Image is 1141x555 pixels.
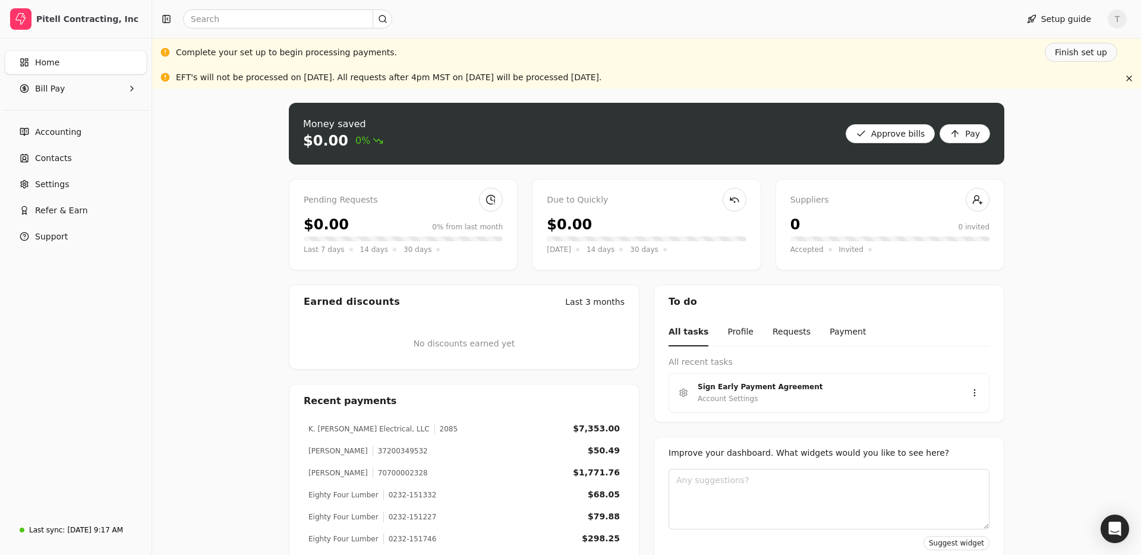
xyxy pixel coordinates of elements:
[573,466,620,479] div: $1,771.76
[940,124,990,143] button: Pay
[308,490,379,500] div: Eighty Four Lumber
[304,214,349,235] div: $0.00
[773,319,811,346] button: Requests
[958,222,989,232] div: 0 invited
[923,536,989,550] button: Suggest widget
[308,534,379,544] div: Eighty Four Lumber
[547,214,592,235] div: $0.00
[790,244,824,256] span: Accepted
[35,231,68,243] span: Support
[35,126,81,138] span: Accounting
[669,447,989,459] div: Improve your dashboard. What widgets would you like to see here?
[355,134,383,148] span: 0%
[5,198,147,222] button: Refer & Earn
[36,13,141,25] div: Pitell Contracting, Inc
[565,296,625,308] div: Last 3 months
[790,194,989,207] div: Suppliers
[669,356,989,368] div: All recent tasks
[5,172,147,196] a: Settings
[588,510,620,523] div: $79.88
[304,295,400,309] div: Earned discounts
[308,424,430,434] div: K. [PERSON_NAME] Electrical, LLC
[573,422,620,435] div: $7,353.00
[588,488,620,501] div: $68.05
[669,319,708,346] button: All tasks
[289,384,639,418] div: Recent payments
[383,534,437,544] div: 0232-151746
[830,319,866,346] button: Payment
[183,10,392,29] input: Search
[308,446,368,456] div: [PERSON_NAME]
[432,222,503,232] div: 0% from last month
[1101,515,1129,543] div: Open Intercom Messenger
[587,244,614,256] span: 14 days
[373,468,428,478] div: 70700002328
[839,244,863,256] span: Invited
[308,512,379,522] div: Eighty Four Lumber
[790,214,800,235] div: 0
[35,204,88,217] span: Refer & Earn
[547,194,746,207] div: Due to Quickly
[35,83,65,95] span: Bill Pay
[67,525,123,535] div: [DATE] 9:17 AM
[846,124,935,143] button: Approve bills
[35,152,72,165] span: Contacts
[35,178,69,191] span: Settings
[1108,10,1127,29] button: T
[1045,43,1117,62] button: Finish set up
[176,71,602,84] div: EFT's will not be processed on [DATE]. All requests after 4pm MST on [DATE] will be processed [DA...
[5,519,147,541] a: Last sync:[DATE] 9:17 AM
[303,117,383,131] div: Money saved
[434,424,458,434] div: 2085
[1017,10,1101,29] button: Setup guide
[5,146,147,170] a: Contacts
[383,512,437,522] div: 0232-151227
[5,77,147,100] button: Bill Pay
[547,244,571,256] span: [DATE]
[29,525,65,535] div: Last sync:
[404,244,431,256] span: 30 days
[303,131,348,150] div: $0.00
[630,244,658,256] span: 30 days
[5,120,147,144] a: Accounting
[176,46,397,59] div: Complete your set up to begin processing payments.
[582,532,620,545] div: $298.25
[5,51,147,74] a: Home
[588,444,620,457] div: $50.49
[698,381,951,393] div: Sign Early Payment Agreement
[308,468,368,478] div: [PERSON_NAME]
[373,446,428,456] div: 37200349532
[360,244,388,256] span: 14 days
[35,56,59,69] span: Home
[727,319,754,346] button: Profile
[383,490,437,500] div: 0232-151332
[654,285,1004,319] div: To do
[698,393,758,405] div: Account Settings
[414,319,515,369] div: No discounts earned yet
[5,225,147,248] button: Support
[304,244,345,256] span: Last 7 days
[304,194,503,207] div: Pending Requests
